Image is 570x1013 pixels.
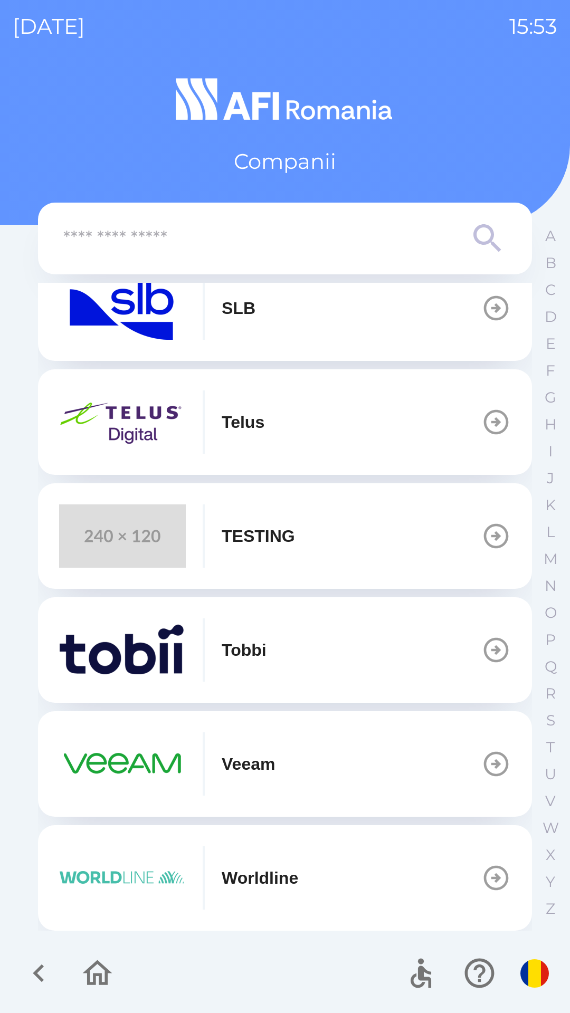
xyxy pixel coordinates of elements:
p: R [545,684,556,703]
button: T [537,734,564,761]
button: D [537,303,564,330]
p: D [545,308,557,326]
p: Veeam [222,751,275,777]
p: W [543,819,559,837]
p: Q [545,657,557,676]
button: I [537,438,564,465]
img: 82bcf90f-76b5-4898-8699-c9a77ab99bdf.png [59,390,186,454]
button: L [537,519,564,546]
button: K [537,492,564,519]
p: SLB [222,295,255,321]
button: SLB [38,255,532,361]
p: K [545,496,556,514]
button: Tobbi [38,597,532,703]
p: Companii [234,146,336,177]
img: 03755b6d-6944-4efa-bf23-0453712930be.png [59,276,186,340]
button: H [537,411,564,438]
p: X [546,846,555,864]
img: e75fdddc-a5e3-4439-839c-f64d540c05bb.png [59,732,186,796]
p: U [545,765,556,783]
button: V [537,788,564,815]
p: L [546,523,555,541]
p: Z [546,900,555,918]
button: Worldline [38,825,532,931]
button: R [537,680,564,707]
button: U [537,761,564,788]
button: W [537,815,564,842]
p: M [544,550,558,568]
p: P [545,630,556,649]
p: Worldline [222,865,298,891]
img: 9dd1da6f-fcef-47aa-9f62-6cf0311b15af.png [59,846,186,910]
p: [DATE] [13,11,85,42]
p: Y [546,873,555,891]
button: Veeam [38,711,532,817]
p: V [545,792,556,810]
button: F [537,357,564,384]
p: S [546,711,555,730]
img: Logo [38,74,532,125]
img: 240x120 [59,504,186,568]
p: J [547,469,554,488]
p: N [545,577,557,595]
p: B [545,254,556,272]
p: I [548,442,553,461]
button: S [537,707,564,734]
p: F [546,361,555,380]
p: TESTING [222,523,295,549]
p: E [546,335,556,353]
button: N [537,572,564,599]
p: 15:53 [509,11,557,42]
button: P [537,626,564,653]
button: TESTING [38,483,532,589]
p: C [545,281,556,299]
p: Telus [222,409,264,435]
p: H [545,415,557,434]
button: A [537,223,564,250]
img: ro flag [520,959,549,988]
button: B [537,250,564,276]
button: Y [537,868,564,895]
button: M [537,546,564,572]
p: G [545,388,556,407]
p: O [545,604,557,622]
p: A [545,227,556,245]
button: O [537,599,564,626]
button: Z [537,895,564,922]
button: E [537,330,564,357]
button: C [537,276,564,303]
p: Tobbi [222,637,267,663]
p: T [546,738,555,757]
button: Q [537,653,564,680]
button: J [537,465,564,492]
img: 74efbc99-2d2b-4711-b107-8914b78b11db.png [59,618,186,682]
button: G [537,384,564,411]
button: Telus [38,369,532,475]
button: X [537,842,564,868]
